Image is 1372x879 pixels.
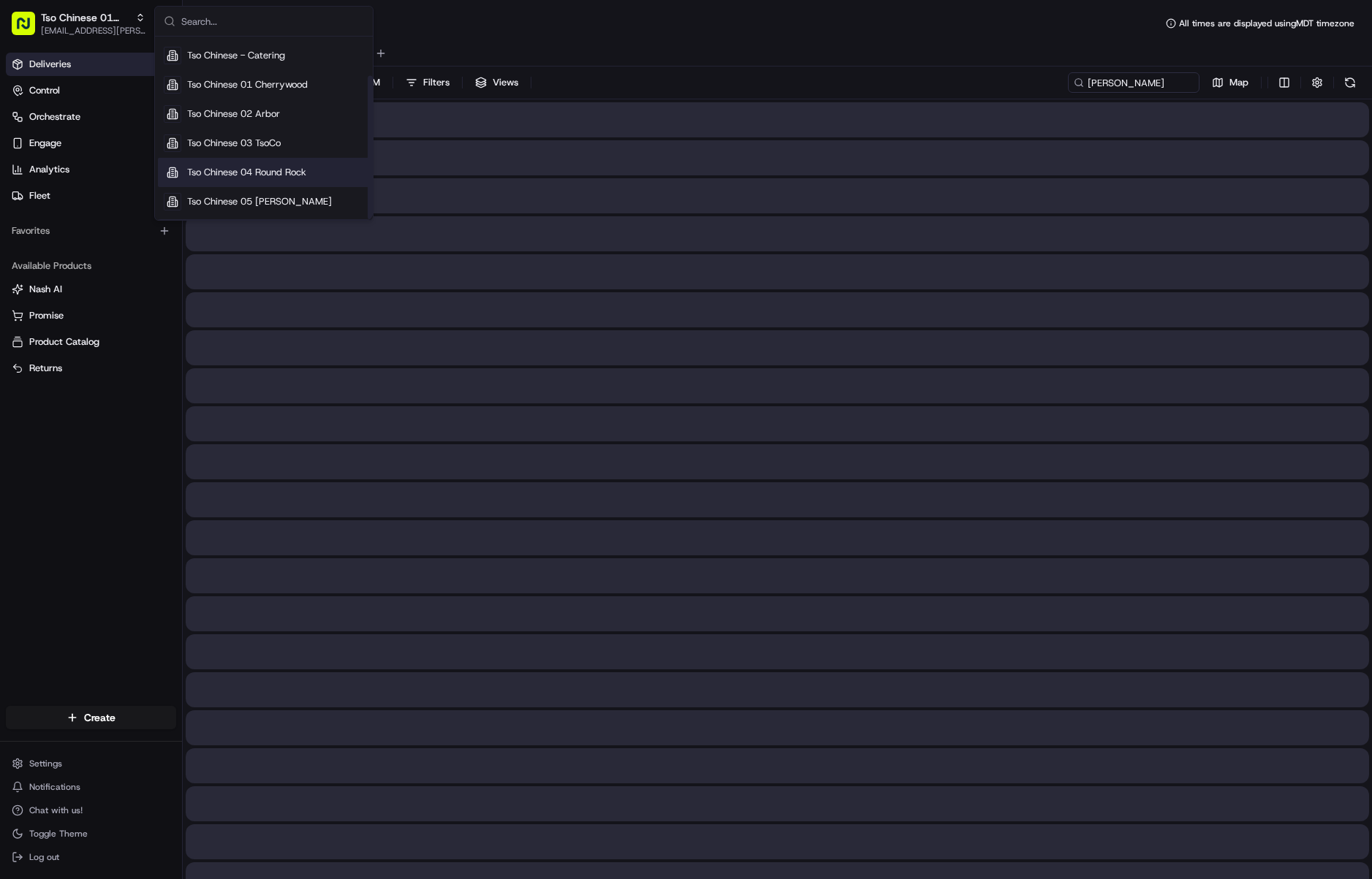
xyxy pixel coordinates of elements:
[187,166,306,179] span: Tso Chinese 04 Round Rock
[15,15,44,44] img: Nash
[29,828,88,840] span: Toggle Theme
[29,335,99,349] span: Product Catalog
[6,6,151,41] button: Tso Chinese 01 Cherrywood[EMAIL_ADDRESS][PERSON_NAME][DOMAIN_NAME]
[29,189,50,202] span: Fleet
[6,158,176,181] a: Analytics
[6,79,176,102] button: Control
[12,335,170,349] a: Product Catalog
[187,107,280,121] span: Tso Chinese 02 Arbor
[6,357,176,380] button: Returns
[29,212,112,227] span: Knowledge Base
[6,847,176,867] button: Log out
[6,706,176,729] button: Create
[6,184,176,208] button: Fleet
[1068,72,1199,93] input: Type to search
[423,76,450,89] span: Filters
[29,137,61,150] span: Engage
[1340,72,1360,93] button: Refresh
[6,53,176,76] a: Deliveries
[145,248,177,259] span: Pylon
[124,213,135,225] div: 💻
[249,144,266,161] button: Start new chat
[118,206,240,232] a: 💻API Documentation
[29,781,80,793] span: Notifications
[15,213,26,225] div: 📗
[6,132,176,155] button: Engage
[29,283,62,296] span: Nash AI
[469,72,525,93] button: Views
[187,137,281,150] span: Tso Chinese 03 TsoCo
[181,7,364,36] input: Search...
[29,110,80,123] span: Orchestrate
[38,94,263,110] input: Got a question? Start typing here...
[29,851,59,863] span: Log out
[6,823,176,844] button: Toggle Theme
[12,362,170,375] a: Returns
[493,76,518,89] span: Views
[6,777,176,797] button: Notifications
[12,283,170,296] a: Nash AI
[29,309,64,322] span: Promise
[29,804,83,816] span: Chat with us!
[15,58,266,82] p: Welcome 👋
[29,58,71,71] span: Deliveries
[12,309,170,322] a: Promise
[187,195,332,208] span: Tso Chinese 05 [PERSON_NAME]
[1179,18,1354,29] span: All times are displayed using MDT timezone
[1205,72,1255,93] button: Map
[6,800,176,821] button: Chat with us!
[29,758,62,769] span: Settings
[41,25,145,37] button: [EMAIL_ADDRESS][PERSON_NAME][DOMAIN_NAME]
[6,278,176,301] button: Nash AI
[29,84,60,97] span: Control
[155,37,373,220] div: Suggestions
[399,72,456,93] button: Filters
[6,330,176,354] button: Product Catalog
[41,10,129,25] button: Tso Chinese 01 Cherrywood
[50,154,185,166] div: We're available if you need us!
[6,304,176,327] button: Promise
[6,105,176,129] button: Orchestrate
[187,49,285,62] span: Tso Chinese - Catering
[9,206,118,232] a: 📗Knowledge Base
[50,140,240,154] div: Start new chat
[103,247,177,259] a: Powered byPylon
[138,212,235,227] span: API Documentation
[187,78,308,91] span: Tso Chinese 01 Cherrywood
[1229,76,1248,89] span: Map
[6,219,176,243] div: Favorites
[29,362,62,375] span: Returns
[6,753,176,774] button: Settings
[6,254,176,278] div: Available Products
[15,140,41,166] img: 1736555255976-a54dd68f-1ca7-489b-9aae-adbdc363a1c4
[84,710,115,725] span: Create
[29,163,69,176] span: Analytics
